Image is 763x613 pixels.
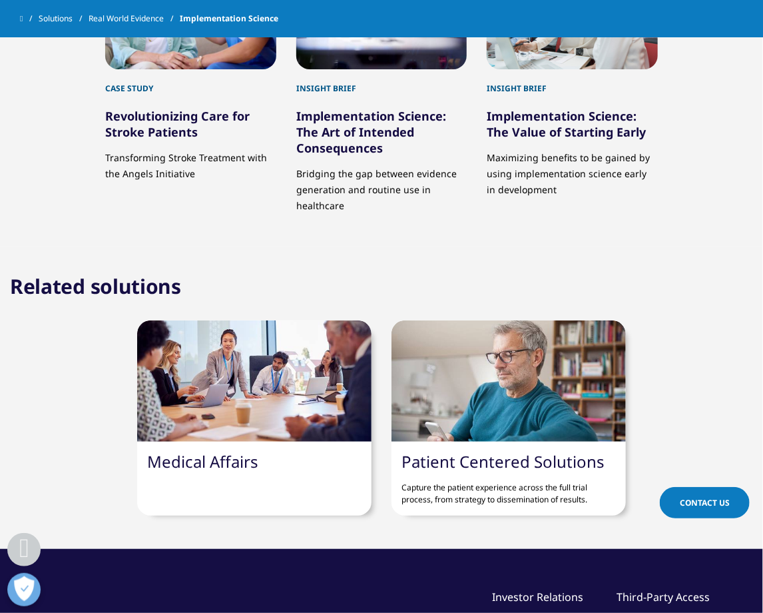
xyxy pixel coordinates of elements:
a: Third-Party Access [617,590,710,604]
a: Patient Centered Solutions [401,450,605,472]
a: Real World Evidence [89,7,180,31]
h2: Related solutions [10,273,181,300]
div: Insight Brief [487,69,658,95]
a: Implementation Science: The Art of Intended Consequences [296,108,446,156]
a: Solutions [39,7,89,31]
a: Contact Us [660,487,750,518]
p: Bridging the gap between evidence generation and routine use in healthcare [296,156,467,214]
div: Insight Brief [296,69,467,95]
span: Contact Us [680,497,730,508]
div: Case Study [105,69,276,95]
p: Transforming Stroke Treatment with the Angels Initiative [105,140,276,182]
a: Medical Affairs [147,450,258,472]
p: Capture the patient experience across the full trial process, from strategy to dissemination of r... [401,472,616,506]
span: Implementation Science [180,7,278,31]
p: Maximizing benefits to be gained by using implementation science early in development [487,140,658,198]
a: Implementation Science: The Value of Starting Early [487,108,646,140]
a: Revolutionizing Care for Stroke Patients [105,108,250,140]
button: Open Preferences [7,573,41,606]
a: Investor Relations [492,590,583,604]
